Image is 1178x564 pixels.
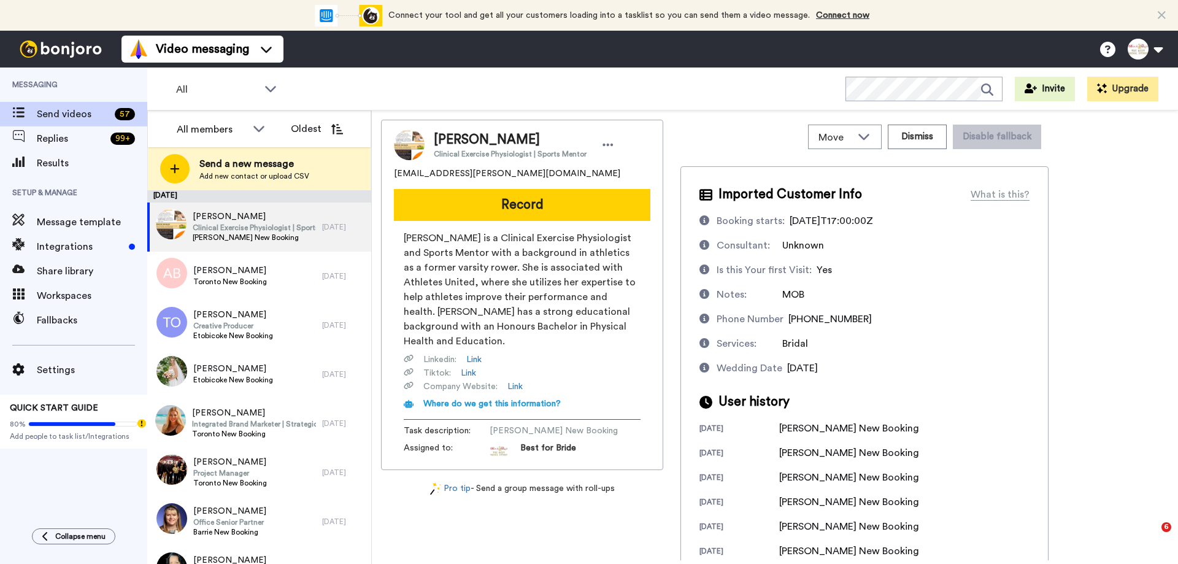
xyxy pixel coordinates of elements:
[394,129,425,160] img: Image of Christine Turnbull
[699,546,779,558] div: [DATE]
[779,470,919,485] div: [PERSON_NAME] New Booking
[404,231,641,349] span: [PERSON_NAME] is a Clinical Exercise Physiologist and Sports Mentor with a background in athletic...
[404,442,490,460] span: Assigned to:
[37,288,147,303] span: Workspaces
[717,238,770,253] div: Consultant:
[818,130,852,145] span: Move
[10,419,26,429] span: 80%
[193,456,267,468] span: [PERSON_NAME]
[971,187,1030,202] div: What is this?
[790,216,873,226] span: [DATE]T17:00:00Z
[193,478,267,488] span: Toronto New Booking
[193,233,316,242] span: [PERSON_NAME] New Booking
[1161,522,1171,532] span: 6
[193,527,266,537] span: Barrie New Booking
[466,353,482,366] a: Link
[423,353,456,366] span: Linkedin :
[779,519,919,534] div: [PERSON_NAME] New Booking
[129,39,148,59] img: vm-color.svg
[490,442,508,460] img: 91623c71-7e9f-4b80-8d65-0a2994804f61-1625177954.jpg
[322,369,365,379] div: [DATE]
[192,429,316,439] span: Toronto New Booking
[717,361,782,376] div: Wedding Date
[788,314,872,324] span: [PHONE_NUMBER]
[430,482,471,495] a: Pro tip
[699,448,779,460] div: [DATE]
[37,239,124,254] span: Integrations
[782,339,808,349] span: Bridal
[315,5,382,26] div: animation
[507,381,523,393] a: Link
[156,258,187,288] img: ab.png
[10,404,98,412] span: QUICK START GUIDE
[156,41,249,58] span: Video messaging
[817,265,832,275] span: Yes
[953,125,1041,149] button: Disable fallback
[322,419,365,428] div: [DATE]
[193,505,266,517] span: [PERSON_NAME]
[193,468,267,478] span: Project Manager
[322,320,365,330] div: [DATE]
[461,367,476,379] a: Link
[1015,77,1075,101] a: Invite
[193,211,316,223] span: [PERSON_NAME]
[717,214,785,228] div: Booking starts:
[37,107,110,122] span: Send videos
[15,41,107,58] img: bj-logo-header-white.svg
[1136,522,1166,552] iframe: Intercom live chat
[699,423,779,436] div: [DATE]
[490,425,618,437] span: [PERSON_NAME] New Booking
[423,400,561,408] span: Where do we get this information?
[199,171,309,181] span: Add new contact or upload CSV
[177,122,247,137] div: All members
[423,381,498,393] span: Company Website :
[193,321,273,331] span: Creative Producer
[430,482,441,495] img: magic-wand.svg
[782,241,824,250] span: Unknown
[779,544,919,558] div: [PERSON_NAME] New Booking
[147,190,371,203] div: [DATE]
[193,223,316,233] span: Clinical Exercise Physiologist | Sports Mentor
[779,495,919,509] div: [PERSON_NAME] New Booking
[520,442,576,460] span: Best for Bride
[156,356,187,387] img: 046304a8-bd79-4cac-996b-b74b5f28afdb.jpg
[199,156,309,171] span: Send a new message
[193,363,273,375] span: [PERSON_NAME]
[717,287,747,302] div: Notes:
[718,393,790,411] span: User history
[434,131,587,149] span: [PERSON_NAME]
[37,215,147,230] span: Message template
[110,133,135,145] div: 99 +
[37,264,147,279] span: Share library
[193,265,267,277] span: [PERSON_NAME]
[192,407,316,419] span: [PERSON_NAME]
[156,503,187,534] img: f7f8c7b9-c102-408f-a19d-adabbc3d9ba8.jpg
[176,82,258,97] span: All
[717,312,783,326] div: Phone Number
[37,313,147,328] span: Fallbacks
[193,309,273,321] span: [PERSON_NAME]
[156,454,187,485] img: 7b66db53-3199-4078-ac74-f12c7f3b0358.jpg
[816,11,869,20] a: Connect now
[192,419,316,429] span: Integrated Brand Marketer | Strategic Thinker | Creative Storyteller
[434,149,587,159] span: Clinical Exercise Physiologist | Sports Mentor
[156,307,187,338] img: to.png
[423,367,451,379] span: Tiktok :
[787,363,818,373] span: [DATE]
[394,189,650,221] button: Record
[779,421,919,436] div: [PERSON_NAME] New Booking
[193,277,267,287] span: Toronto New Booking
[37,156,147,171] span: Results
[115,108,135,120] div: 57
[404,425,490,437] span: Task description :
[717,336,756,351] div: Services:
[718,185,862,204] span: Imported Customer Info
[193,331,273,341] span: Etobicoke New Booking
[1087,77,1158,101] button: Upgrade
[136,418,147,429] div: Tooltip anchor
[282,117,352,141] button: Oldest
[322,517,365,527] div: [DATE]
[55,531,106,541] span: Collapse menu
[381,482,663,495] div: - Send a group message with roll-ups
[37,131,106,146] span: Replies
